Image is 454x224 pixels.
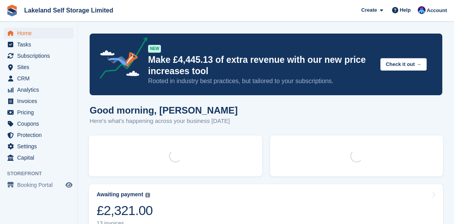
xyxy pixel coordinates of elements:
button: Check it out → [380,58,427,71]
p: Make £4,445.13 of extra revenue with our new price increases tool [148,54,374,77]
img: price-adjustments-announcement-icon-8257ccfd72463d97f412b2fc003d46551f7dbcb40ab6d574587a9cd5c0d94... [93,37,148,82]
span: CRM [17,73,64,84]
a: menu [4,28,74,39]
h1: Good morning, [PERSON_NAME] [90,105,238,116]
span: Capital [17,152,64,163]
span: Subscriptions [17,50,64,61]
a: Lakeland Self Storage Limited [21,4,117,17]
a: menu [4,130,74,140]
a: menu [4,39,74,50]
a: menu [4,141,74,152]
span: Sites [17,62,64,73]
a: menu [4,107,74,118]
a: menu [4,62,74,73]
span: Coupons [17,118,64,129]
span: Invoices [17,96,64,107]
span: Pricing [17,107,64,118]
a: menu [4,118,74,129]
span: Tasks [17,39,64,50]
a: menu [4,96,74,107]
span: Protection [17,130,64,140]
span: Help [400,6,411,14]
a: menu [4,84,74,95]
span: Account [427,7,447,14]
span: Create [361,6,377,14]
div: £2,321.00 [97,203,153,219]
span: Settings [17,141,64,152]
span: Analytics [17,84,64,95]
div: NEW [148,45,161,53]
span: Booking Portal [17,180,64,190]
img: stora-icon-8386f47178a22dfd0bd8f6a31ec36ba5ce8667c1dd55bd0f319d3a0aa187defe.svg [6,5,18,16]
div: Awaiting payment [97,191,143,198]
a: menu [4,152,74,163]
a: menu [4,180,74,190]
p: Here's what's happening across your business [DATE] [90,117,238,126]
span: Home [17,28,64,39]
img: David Dickson [418,6,426,14]
p: Rooted in industry best practices, but tailored to your subscriptions. [148,77,374,85]
a: menu [4,73,74,84]
img: icon-info-grey-7440780725fd019a000dd9b08b2336e03edf1995a4989e88bcd33f0948082b44.svg [145,193,150,197]
a: Preview store [64,180,74,190]
a: menu [4,50,74,61]
span: Storefront [7,170,78,178]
